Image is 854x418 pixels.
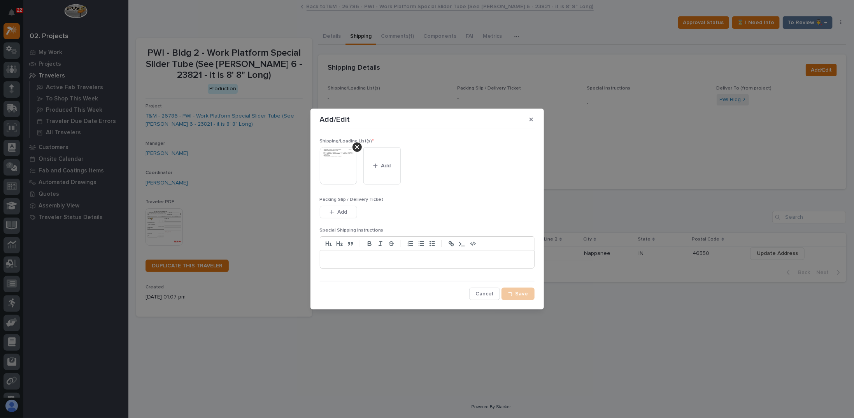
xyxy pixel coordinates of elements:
span: Add [337,209,347,216]
button: Cancel [469,288,500,300]
button: Save [502,288,535,300]
button: Add [363,147,401,184]
span: Add [381,162,391,169]
button: Add [320,206,357,218]
span: Cancel [476,290,493,297]
span: Save [516,290,528,297]
p: Add/Edit [320,115,350,124]
span: Shipping/Loading List(s) [320,139,374,144]
span: Special Shipping Instructions [320,228,384,233]
span: Packing Slip / Delivery Ticket [320,197,384,202]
